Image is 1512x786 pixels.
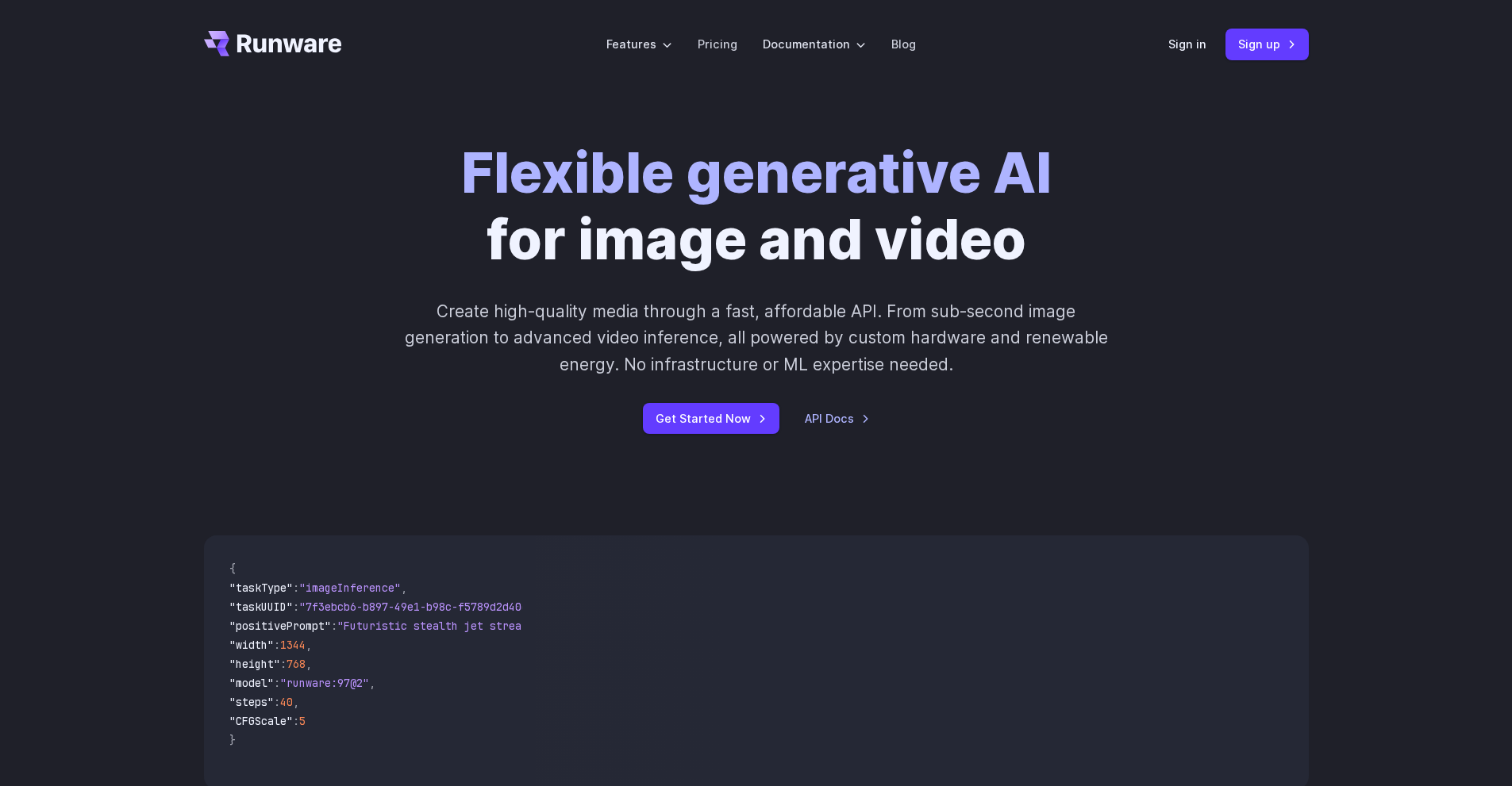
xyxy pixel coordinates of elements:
[204,31,342,56] a: Go to /
[229,676,274,690] span: "model"
[229,638,274,652] span: "width"
[280,638,306,652] span: 1344
[229,581,293,595] span: "taskType"
[229,714,293,728] span: "CFGScale"
[229,562,236,576] span: {
[763,35,866,53] label: Documentation
[331,619,337,633] span: :
[229,600,293,614] span: "taskUUID"
[1168,35,1206,53] a: Sign in
[229,657,280,671] span: "height"
[401,581,407,595] span: ,
[461,139,1052,206] strong: Flexible generative AI
[337,619,915,633] span: "Futuristic stealth jet streaking through a neon-lit cityscape with glowing purple exhaust"
[229,619,331,633] span: "positivePrompt"
[287,657,306,671] span: 768
[606,35,672,53] label: Features
[299,581,401,595] span: "imageInference"
[280,676,369,690] span: "runware:97@2"
[805,409,870,428] a: API Docs
[306,657,312,671] span: ,
[1225,29,1309,59] a: Sign up
[280,695,293,709] span: 40
[229,695,274,709] span: "steps"
[369,676,375,690] span: ,
[698,35,737,53] a: Pricing
[461,140,1052,273] h1: for image and video
[274,695,280,709] span: :
[293,714,299,728] span: :
[280,657,287,671] span: :
[299,600,541,614] span: "7f3ebcb6-b897-49e1-b98c-f5789d2d40d7"
[293,600,299,614] span: :
[229,733,236,747] span: }
[402,298,1110,378] p: Create high-quality media through a fast, affordable API. From sub-second image generation to adv...
[306,638,312,652] span: ,
[299,714,306,728] span: 5
[643,403,779,434] a: Get Started Now
[274,638,280,652] span: :
[293,695,299,709] span: ,
[891,35,916,53] a: Blog
[293,581,299,595] span: :
[274,676,280,690] span: :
